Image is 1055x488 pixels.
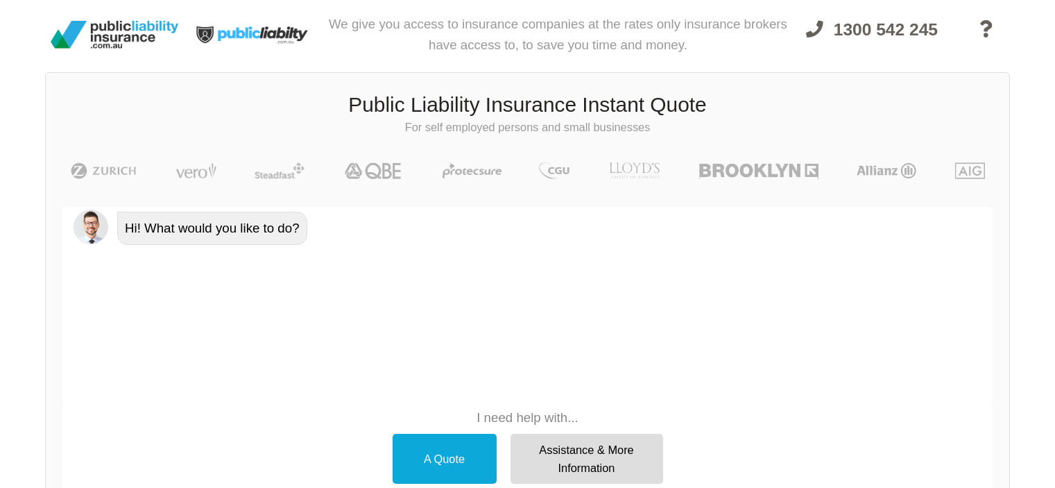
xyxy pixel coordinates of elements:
img: LLOYD's | Public Liability Insurance [601,162,668,179]
p: I need help with... [386,409,670,427]
p: For self employed persons and small businesses [56,119,999,135]
div: Assistance & More Information [511,434,663,484]
img: Allianz | Public Liability Insurance [850,162,923,179]
img: Steadfast | Public Liability Insurance [249,162,310,179]
img: CGU | Public Liability Insurance [533,162,575,179]
img: Brooklyn | Public Liability Insurance [694,162,823,179]
img: Public Liability Insurance Light [184,6,323,64]
img: Protecsure | Public Liability Insurance [437,162,507,179]
div: Hi! What would you like to do? [117,212,307,245]
div: We give you access to insurance companies at the rates only insurance brokers have access to, to ... [323,6,794,64]
span: 1300 542 245 [834,20,938,39]
img: Public Liability Insurance [45,15,184,54]
div: A Quote [393,434,497,484]
img: Chatbot | PLI [74,210,108,244]
img: Vero | Public Liability Insurance [169,162,223,179]
h3: Public Liability Insurance Instant Quote [56,90,999,119]
img: QBE | Public Liability Insurance [336,162,411,179]
img: AIG | Public Liability Insurance [950,162,990,179]
a: 1300 542 245 [794,11,950,64]
img: Zurich | Public Liability Insurance [65,162,143,179]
